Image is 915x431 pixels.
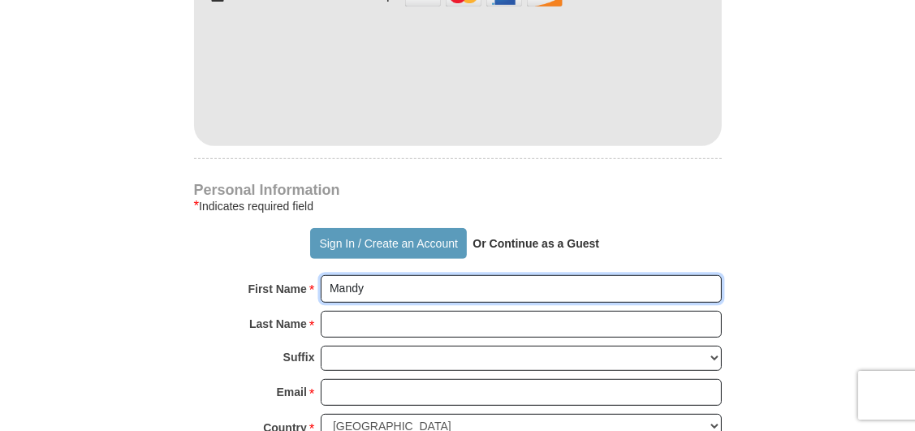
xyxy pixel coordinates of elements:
strong: Suffix [283,346,315,369]
strong: First Name [248,278,307,300]
strong: Or Continue as a Guest [473,237,599,250]
div: Indicates required field [194,196,722,216]
strong: Email [277,381,307,403]
button: Sign In / Create an Account [310,228,467,259]
h4: Personal Information [194,183,722,196]
strong: Last Name [249,312,307,335]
